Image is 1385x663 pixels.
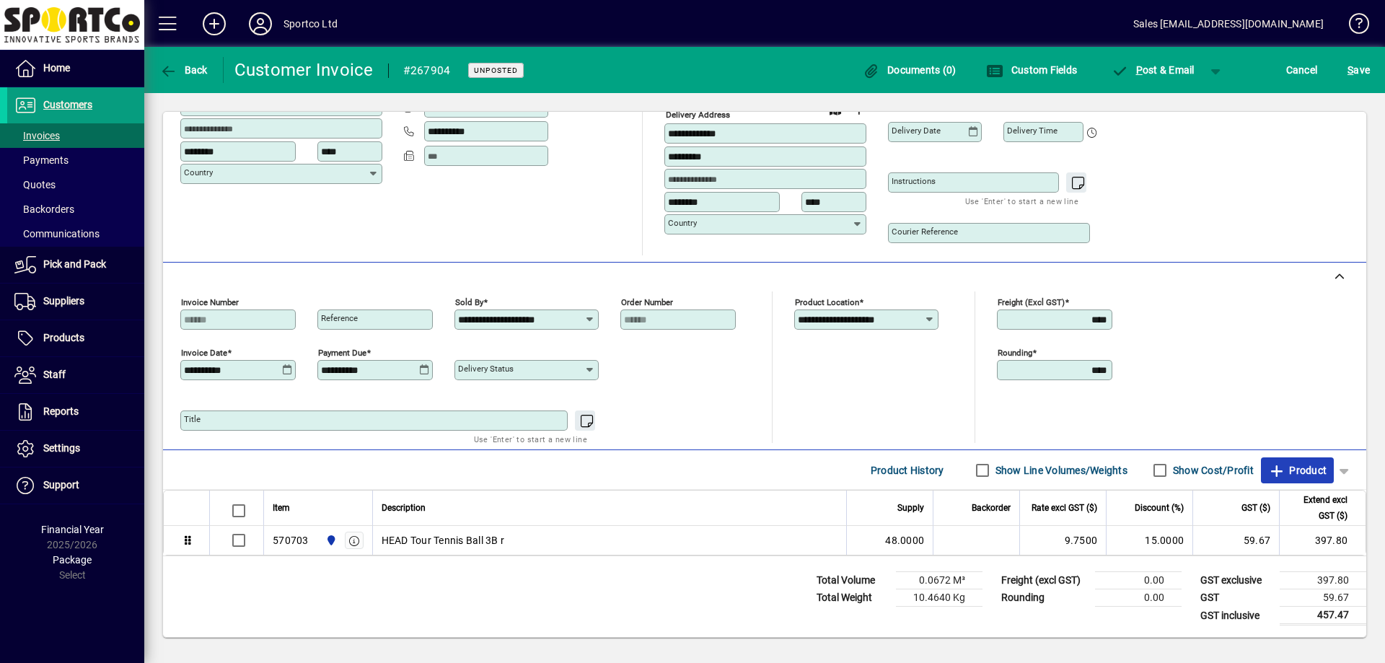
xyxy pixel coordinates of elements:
div: 9.7500 [1029,533,1097,548]
app-page-header-button: Back [144,57,224,83]
span: Communications [14,228,100,240]
a: Home [7,51,144,87]
a: Support [7,467,144,504]
mat-label: Rounding [998,348,1032,358]
td: 0.0672 M³ [896,572,982,589]
td: 397.80 [1279,526,1366,555]
button: Save [1344,57,1373,83]
button: Post & Email [1104,57,1202,83]
mat-label: Freight (excl GST) [998,297,1065,307]
span: Cancel [1286,58,1318,82]
span: ost & Email [1111,64,1195,76]
mat-label: Delivery status [458,364,514,374]
span: Settings [43,442,80,454]
td: GST [1193,589,1280,607]
button: Product [1261,457,1334,483]
td: 59.67 [1192,526,1279,555]
span: ave [1347,58,1370,82]
span: Reports [43,405,79,417]
td: GST inclusive [1193,607,1280,625]
span: Payments [14,154,69,166]
button: Documents (0) [859,57,960,83]
a: Settings [7,431,144,467]
td: 59.67 [1280,589,1366,607]
mat-label: Delivery time [1007,126,1058,136]
div: Sales [EMAIL_ADDRESS][DOMAIN_NAME] [1133,12,1324,35]
span: Product [1268,459,1327,482]
a: Products [7,320,144,356]
mat-label: Delivery date [892,126,941,136]
span: Customers [43,99,92,110]
td: 0.00 [1095,589,1182,607]
a: Knowledge Base [1338,3,1367,50]
span: Documents (0) [863,64,957,76]
span: HEAD Tour Tennis Ball 3B r [382,533,505,548]
span: S [1347,64,1353,76]
mat-label: Invoice number [181,297,239,307]
span: Financial Year [41,524,104,535]
td: GST exclusive [1193,572,1280,589]
a: Invoices [7,123,144,148]
span: 48.0000 [885,533,924,548]
span: Rate excl GST ($) [1032,500,1097,516]
span: Support [43,479,79,491]
span: Back [159,64,208,76]
mat-label: Country [184,167,213,177]
div: Customer Invoice [234,58,374,82]
button: Back [156,57,211,83]
div: #267904 [403,59,451,82]
a: Payments [7,148,144,172]
mat-hint: Use 'Enter' to start a new line [965,193,1078,209]
button: Custom Fields [982,57,1081,83]
div: Sportco Ltd [283,12,338,35]
a: Pick and Pack [7,247,144,283]
mat-label: Product location [795,297,859,307]
span: Home [43,62,70,74]
span: GST ($) [1241,500,1270,516]
span: Suppliers [43,295,84,307]
button: Cancel [1283,57,1322,83]
span: Supply [897,500,924,516]
td: 15.0000 [1106,526,1192,555]
span: Description [382,500,426,516]
mat-label: Reference [321,313,358,323]
td: Rounding [994,589,1095,607]
span: Invoices [14,130,60,141]
a: Quotes [7,172,144,197]
span: P [1136,64,1143,76]
td: 10.4640 Kg [896,589,982,607]
span: Package [53,554,92,566]
td: Freight (excl GST) [994,572,1095,589]
td: 457.47 [1280,607,1366,625]
div: 570703 [273,533,309,548]
span: Unposted [474,66,518,75]
mat-label: Sold by [455,297,483,307]
td: 397.80 [1280,572,1366,589]
span: Pick and Pack [43,258,106,270]
mat-label: Payment due [318,348,366,358]
mat-label: Order number [621,297,673,307]
span: Custom Fields [986,64,1077,76]
td: Total Volume [809,572,896,589]
mat-label: Country [668,218,697,228]
span: Staff [43,369,66,380]
button: Add [191,11,237,37]
mat-label: Courier Reference [892,227,958,237]
td: Total Weight [809,589,896,607]
span: Backorder [972,500,1011,516]
span: Item [273,500,290,516]
span: Quotes [14,179,56,190]
a: View on map [824,98,847,121]
span: Products [43,332,84,343]
a: Suppliers [7,284,144,320]
mat-hint: Use 'Enter' to start a new line [474,431,587,447]
button: Choose address [847,99,870,122]
mat-label: Invoice date [181,348,227,358]
a: Backorders [7,197,144,221]
mat-label: Title [184,414,201,424]
span: Sportco Ltd Warehouse [322,532,338,548]
label: Show Line Volumes/Weights [993,463,1127,478]
span: Backorders [14,203,74,215]
a: Staff [7,357,144,393]
mat-label: Instructions [892,176,936,186]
